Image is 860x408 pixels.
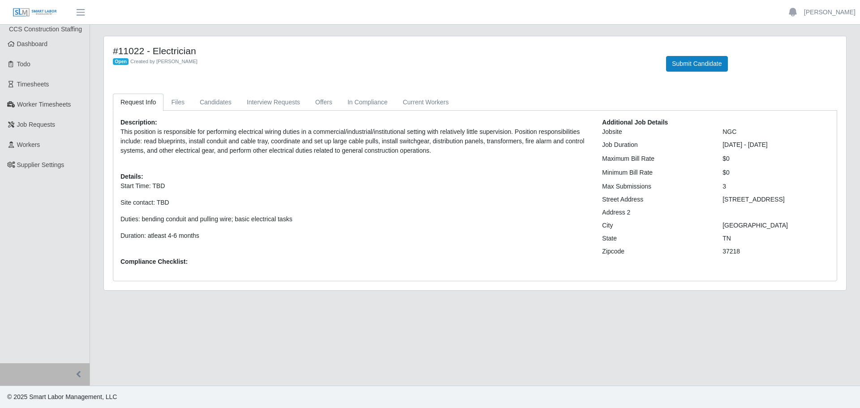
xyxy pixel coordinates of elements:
div: TN [716,234,836,243]
div: 3 [716,182,836,191]
div: $0 [716,168,836,177]
span: Todo [17,60,30,68]
span: Dashboard [17,40,48,47]
span: Created by [PERSON_NAME] [130,59,198,64]
p: Start Time: TBD [120,181,589,191]
b: Details: [120,173,143,180]
div: 37218 [716,247,836,256]
div: Minimum Bill Rate [595,168,716,177]
a: [PERSON_NAME] [804,8,856,17]
b: Compliance Checklist: [120,258,188,265]
span: Job Requests [17,121,56,128]
p: This position is responsible for performing electrical wiring duties in a commercial/industrial/i... [120,127,589,155]
div: $0 [716,154,836,163]
b: Additional Job Details [602,119,668,126]
div: Job Duration [595,140,716,150]
div: City [595,221,716,230]
a: Files [163,94,192,111]
div: State [595,234,716,243]
h4: #11022 - Electrician [113,45,653,56]
a: Interview Requests [239,94,308,111]
p: Duration: atleast 4-6 months [120,231,589,241]
div: [GEOGRAPHIC_DATA] [716,221,836,230]
div: NGC [716,127,836,137]
b: Description: [120,119,157,126]
span: Open [113,58,129,65]
span: Timesheets [17,81,49,88]
div: Street Address [595,195,716,204]
div: Zipcode [595,247,716,256]
div: [STREET_ADDRESS] [716,195,836,204]
img: SLM Logo [13,8,57,17]
button: Submit Candidate [666,56,727,72]
div: Max Submissions [595,182,716,191]
div: Jobsite [595,127,716,137]
span: CCS Construction Staffing [9,26,82,33]
a: Offers [308,94,340,111]
p: Site contact: TBD [120,198,589,207]
span: Worker Timesheets [17,101,71,108]
div: Address 2 [595,208,716,217]
span: Supplier Settings [17,161,64,168]
div: Maximum Bill Rate [595,154,716,163]
a: In Compliance [340,94,396,111]
span: Workers [17,141,40,148]
p: Duties: bending conduit and pulling wire; basic electrical tasks [120,215,589,224]
a: Candidates [192,94,239,111]
div: [DATE] - [DATE] [716,140,836,150]
a: Request Info [113,94,163,111]
a: Current Workers [395,94,456,111]
span: © 2025 Smart Labor Management, LLC [7,393,117,400]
